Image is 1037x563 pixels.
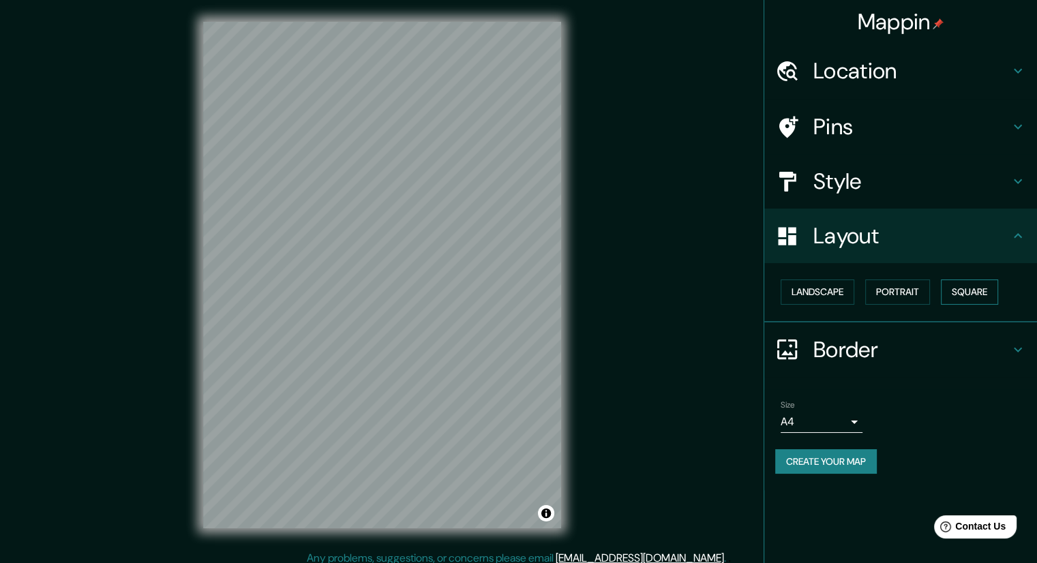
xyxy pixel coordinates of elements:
[781,399,795,410] label: Size
[764,44,1037,98] div: Location
[858,8,944,35] h4: Mappin
[775,449,877,474] button: Create your map
[941,279,998,305] button: Square
[538,505,554,521] button: Toggle attribution
[764,100,1037,154] div: Pins
[781,411,862,433] div: A4
[813,57,1010,85] h4: Location
[764,154,1037,209] div: Style
[813,336,1010,363] h4: Border
[781,279,854,305] button: Landscape
[813,168,1010,195] h4: Style
[916,510,1022,548] iframe: Help widget launcher
[813,222,1010,249] h4: Layout
[813,113,1010,140] h4: Pins
[764,322,1037,377] div: Border
[933,18,944,29] img: pin-icon.png
[203,22,561,528] canvas: Map
[764,209,1037,263] div: Layout
[865,279,930,305] button: Portrait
